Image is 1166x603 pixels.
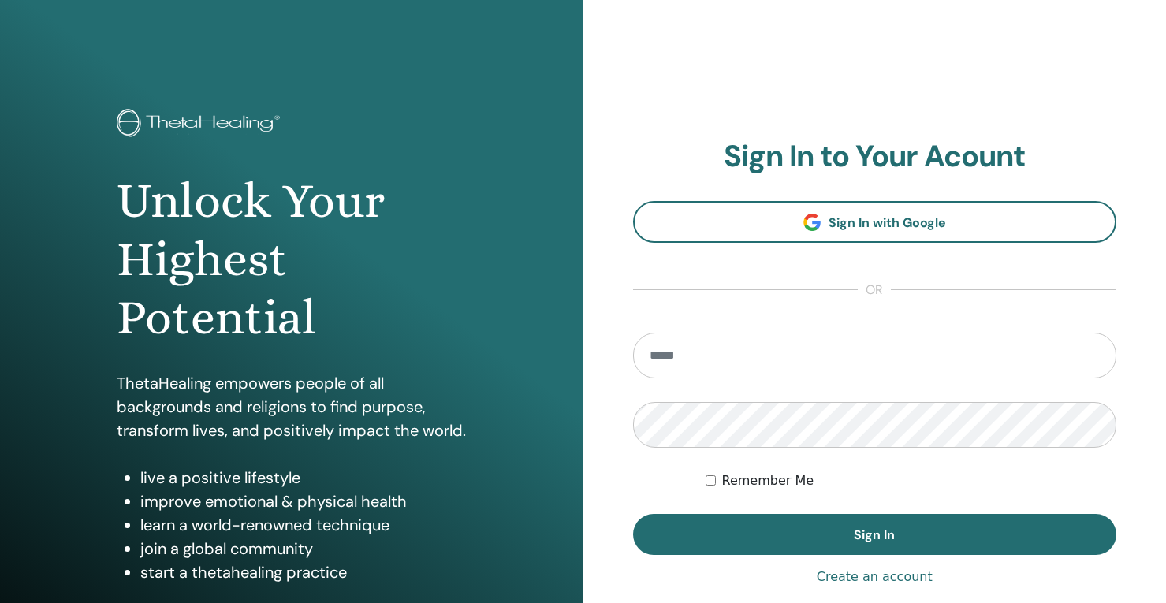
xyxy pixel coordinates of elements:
[817,568,933,586] a: Create an account
[140,466,466,489] li: live a positive lifestyle
[633,514,1117,555] button: Sign In
[117,371,466,442] p: ThetaHealing empowers people of all backgrounds and religions to find purpose, transform lives, a...
[829,214,946,231] span: Sign In with Google
[633,139,1117,175] h2: Sign In to Your Acount
[117,172,466,348] h1: Unlock Your Highest Potential
[722,471,814,490] label: Remember Me
[854,527,895,543] span: Sign In
[706,471,1116,490] div: Keep me authenticated indefinitely or until I manually logout
[140,560,466,584] li: start a thetahealing practice
[140,513,466,537] li: learn a world-renowned technique
[140,489,466,513] li: improve emotional & physical health
[140,537,466,560] li: join a global community
[858,281,891,300] span: or
[633,201,1117,243] a: Sign In with Google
